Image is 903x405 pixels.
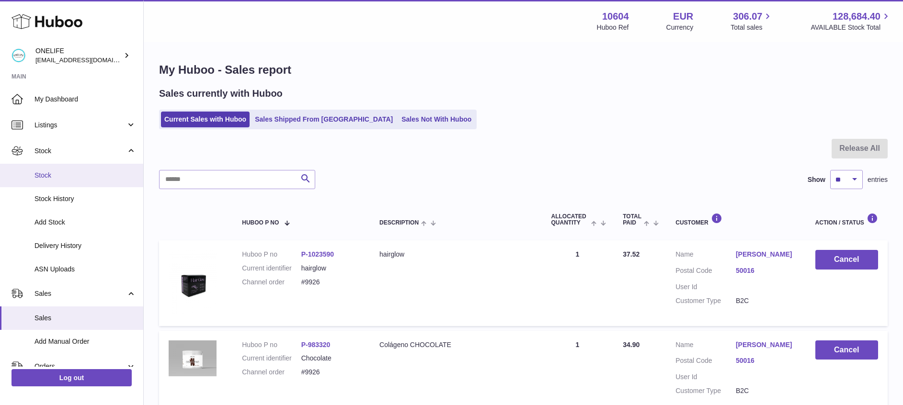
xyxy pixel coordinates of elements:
[161,112,250,127] a: Current Sales with Huboo
[675,296,736,305] dt: Customer Type
[673,10,693,23] strong: EUR
[34,95,136,104] span: My Dashboard
[666,23,694,32] div: Currency
[808,175,825,184] label: Show
[35,46,122,65] div: ONELIFE
[379,250,532,259] div: hairglow
[597,23,629,32] div: Huboo Ref
[731,10,773,32] a: 306.07 Total sales
[675,250,736,261] dt: Name
[34,171,136,180] span: Stock
[251,112,396,127] a: Sales Shipped From [GEOGRAPHIC_DATA]
[242,278,301,287] dt: Channel order
[731,23,773,32] span: Total sales
[675,282,736,292] dt: User Id
[736,356,796,365] a: 50016
[675,386,736,395] dt: Customer Type
[301,341,331,349] a: P-983320
[736,296,796,305] dd: B2C
[301,264,360,273] dd: hairglow
[398,112,475,127] a: Sales Not With Huboo
[34,289,126,298] span: Sales
[379,340,532,349] div: Colágeno CHOCOLATE
[811,10,892,32] a: 128,684.40 AVAILABLE Stock Total
[301,250,334,258] a: P-1023590
[623,214,641,226] span: Total paid
[301,354,360,363] dd: Chocolate
[815,213,878,226] div: Action / Status
[34,218,136,227] span: Add Stock
[811,23,892,32] span: AVAILABLE Stock Total
[542,240,614,326] td: 1
[736,250,796,259] a: [PERSON_NAME]
[675,372,736,382] dt: User Id
[35,56,141,64] span: [EMAIL_ADDRESS][DOMAIN_NAME]
[675,213,796,226] div: Customer
[379,220,419,226] span: Description
[733,10,762,23] span: 306.07
[736,266,796,275] a: 50016
[34,194,136,203] span: Stock History
[11,48,26,63] img: internalAdmin-10604@internal.huboo.com
[169,340,217,376] img: 1715005394.jpeg
[34,314,136,323] span: Sales
[301,368,360,377] dd: #9926
[34,121,126,130] span: Listings
[868,175,888,184] span: entries
[34,265,136,274] span: ASN Uploads
[34,362,126,371] span: Orders
[34,146,126,156] span: Stock
[675,356,736,368] dt: Postal Code
[675,340,736,352] dt: Name
[169,250,217,314] img: 106041736935921.jpg
[242,250,301,259] dt: Huboo P no
[34,337,136,346] span: Add Manual Order
[242,264,301,273] dt: Current identifier
[815,340,878,360] button: Cancel
[736,340,796,349] a: [PERSON_NAME]
[242,354,301,363] dt: Current identifier
[242,340,301,349] dt: Huboo P no
[675,266,736,278] dt: Postal Code
[34,241,136,250] span: Delivery History
[602,10,629,23] strong: 10604
[242,368,301,377] dt: Channel order
[301,278,360,287] dd: #9926
[623,250,640,258] span: 37.52
[159,87,283,100] h2: Sales currently with Huboo
[736,386,796,395] dd: B2C
[623,341,640,349] span: 34.90
[242,220,279,226] span: Huboo P no
[159,62,888,78] h1: My Huboo - Sales report
[833,10,880,23] span: 128,684.40
[551,214,589,226] span: ALLOCATED Quantity
[815,250,878,270] button: Cancel
[11,369,132,386] a: Log out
